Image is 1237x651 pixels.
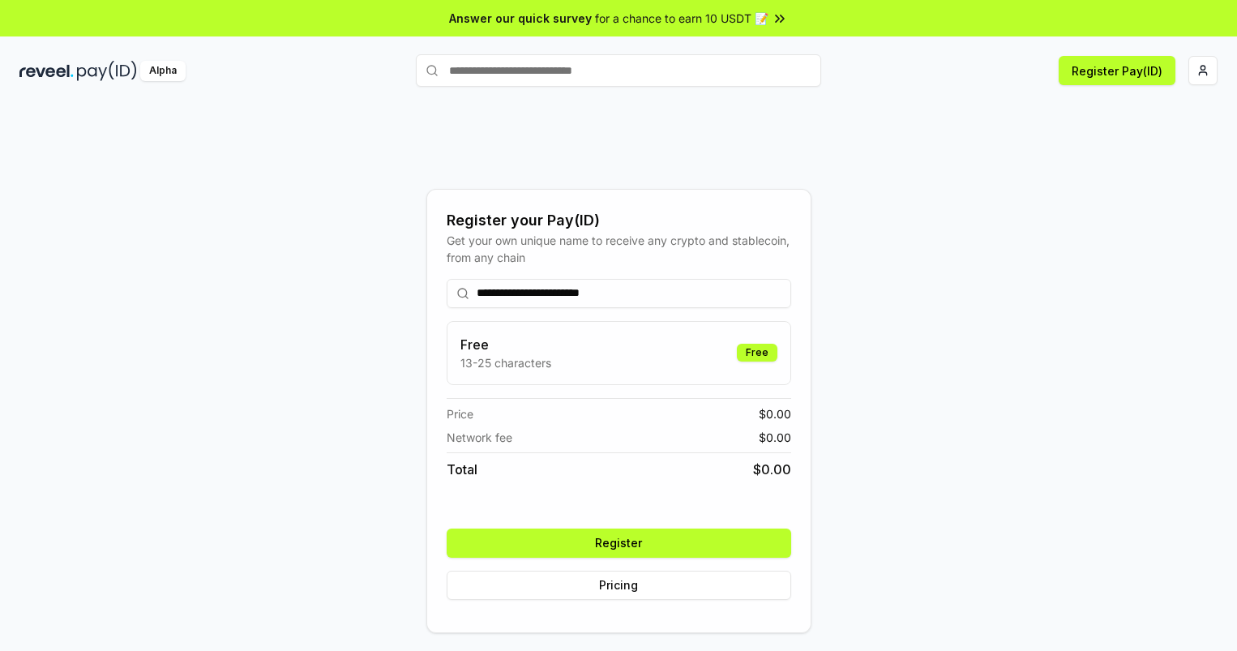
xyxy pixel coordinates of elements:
[140,61,186,81] div: Alpha
[759,429,791,446] span: $ 0.00
[447,460,477,479] span: Total
[447,209,791,232] div: Register your Pay(ID)
[1059,56,1175,85] button: Register Pay(ID)
[449,10,592,27] span: Answer our quick survey
[447,529,791,558] button: Register
[447,232,791,266] div: Get your own unique name to receive any crypto and stablecoin, from any chain
[737,344,777,362] div: Free
[77,61,137,81] img: pay_id
[595,10,768,27] span: for a chance to earn 10 USDT 📝
[447,429,512,446] span: Network fee
[19,61,74,81] img: reveel_dark
[753,460,791,479] span: $ 0.00
[460,354,551,371] p: 13-25 characters
[447,405,473,422] span: Price
[460,335,551,354] h3: Free
[447,571,791,600] button: Pricing
[759,405,791,422] span: $ 0.00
